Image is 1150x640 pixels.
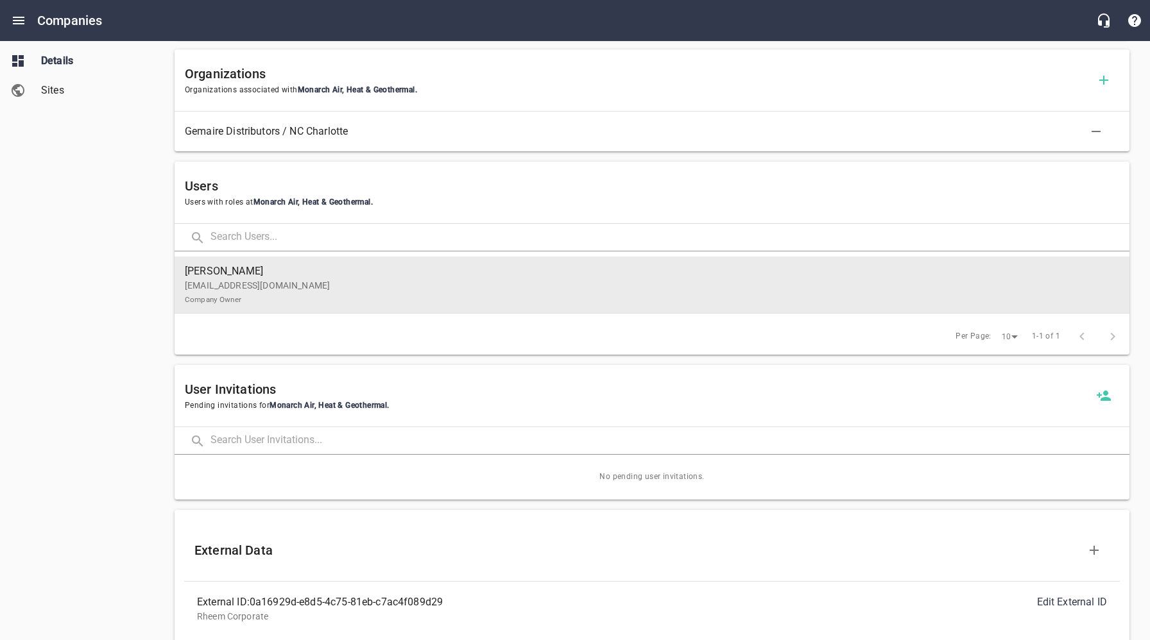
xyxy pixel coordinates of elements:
input: Search Users... [210,224,1129,251]
input: Search User Invitations... [210,427,1129,455]
h6: Companies [37,10,102,31]
button: Live Chat [1088,5,1119,36]
p: [EMAIL_ADDRESS][DOMAIN_NAME] [185,279,1109,306]
span: Monarch Air, Heat & Geothermal . [298,85,417,94]
span: Per Page: [956,330,991,343]
div: 10 [997,328,1022,346]
span: 1-1 of 1 [1032,330,1060,343]
span: Pending invitations for [185,400,1088,412]
button: Add Organization [1088,65,1119,96]
button: Delete Association [1081,116,1111,147]
h6: User Invitations [185,379,1088,400]
small: Company Owner [185,295,241,304]
a: [PERSON_NAME][EMAIL_ADDRESS][DOMAIN_NAME]Company Owner [175,257,1129,313]
button: Open drawer [3,5,34,36]
div: External ID: 0a16929d-e8d5-4c75-81eb-c7ac4f089d29 [197,594,652,610]
p: Rheem Corporate [197,610,1107,623]
span: [PERSON_NAME] [185,264,1109,279]
span: No pending user invitations. [175,455,1129,500]
h6: Organizations [185,63,1088,84]
span: Details [41,53,139,69]
a: Edit External ID [1037,596,1107,608]
a: Invite a new user to Monarch Air, Heat & Geothermal [1088,380,1119,411]
span: Monarch Air, Heat & Geothermal . [270,401,389,410]
span: Gemaire Distributors / NC Charlotte [185,124,1099,139]
span: Monarch Air, Heat & Geothermal . [253,198,373,206]
span: Users with roles at [185,196,1119,209]
h6: External Data [194,540,1079,560]
button: Create New External Data [1079,535,1110,566]
span: Organizations associated with [185,84,1088,97]
button: Support Portal [1119,5,1150,36]
span: Sites [41,83,139,98]
h6: Users [185,176,1119,196]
